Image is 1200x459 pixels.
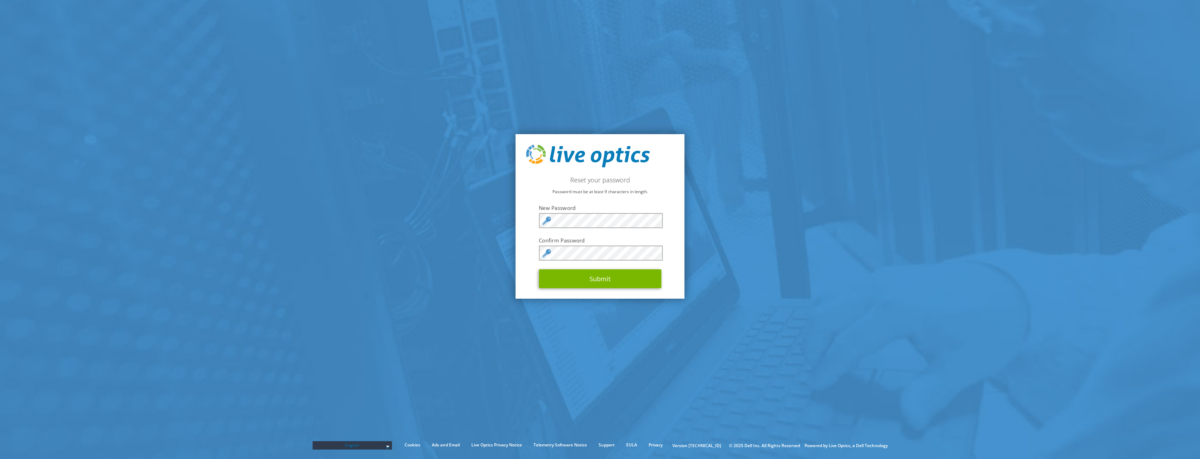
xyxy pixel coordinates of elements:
li: Powered by Live Optics, a Dell Technology [805,442,888,450]
span: English [316,441,389,450]
p: Password must be at least 9 characters in length. [526,188,674,196]
a: Ads and Email [427,441,465,449]
label: Confirm Password [539,237,661,244]
a: Support [593,441,620,449]
a: EULA [621,441,642,449]
a: Cookies [399,441,426,449]
li: Version [TECHNICAL_ID] [669,442,724,450]
a: Live Optics Privacy Notice [466,441,527,449]
a: Telemetry Software Notice [528,441,592,449]
button: Submit [539,269,661,288]
label: New Password [539,204,661,211]
li: © 2025 Dell Inc. All Rights Reserved [726,442,803,450]
a: Privacy [643,441,668,449]
h2: Reset your password [526,176,674,184]
img: live_optics_svg.svg [526,145,650,168]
